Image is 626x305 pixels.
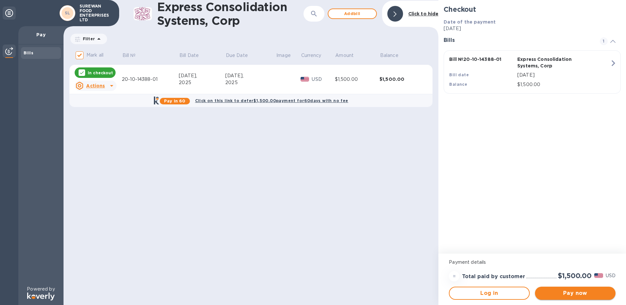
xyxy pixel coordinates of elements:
p: $1,500.00 [517,81,610,88]
p: Image [276,52,291,59]
span: Pay now [540,289,610,297]
p: Pay [24,31,58,38]
h3: Bills [444,37,592,44]
p: Mark all [86,52,103,59]
span: 1 [600,37,608,45]
span: Add bill [334,10,371,18]
p: Filter [80,36,95,42]
p: USD [606,272,616,279]
span: Balance [380,52,407,59]
div: 20-10-14388-01 [122,76,179,83]
p: Bill № [122,52,136,59]
div: [DATE], [225,72,276,79]
b: Balance [449,82,467,87]
div: = [449,271,459,281]
div: $1,500.00 [379,76,424,82]
b: Bills [24,50,33,55]
p: Powered by [27,286,55,293]
div: 2025 [179,79,225,86]
b: Click on this link to defer $1,500.00 payment for 60 days with no fee [195,98,348,103]
img: Logo [27,293,55,300]
b: Click to hide [408,11,439,16]
h3: Total paid by customer [462,274,525,280]
p: [DATE] [517,72,610,79]
span: Due Date [226,52,256,59]
span: Log in [455,289,524,297]
p: SUREWAN FOOD ENTERPRISES LTD [80,4,112,22]
p: USD [312,76,335,83]
b: Date of the payment [444,19,496,25]
span: Bill № [122,52,144,59]
button: Bill №20-10-14388-01Express Consolidation Systems, CorpBill date[DATE]Balance$1,500.00 [444,50,621,94]
button: Addbill [328,9,377,19]
p: Payment details [449,259,616,266]
p: In checkout [88,70,113,76]
u: Actions [86,83,105,88]
p: [DATE] [444,25,621,32]
span: Amount [335,52,362,59]
p: Balance [380,52,398,59]
div: 2025 [225,79,276,86]
p: Currency [301,52,322,59]
button: Pay now [535,287,616,300]
div: $1,500.00 [335,76,379,83]
h2: $1,500.00 [558,272,592,280]
p: Amount [335,52,354,59]
p: Bill Date [179,52,199,59]
div: [DATE], [179,72,225,79]
b: SL [65,10,70,15]
img: USD [301,77,309,81]
span: Bill Date [179,52,207,59]
button: Log in [449,287,529,300]
p: Bill № 20-10-14388-01 [449,56,515,63]
b: Bill date [449,72,469,77]
p: Express Consolidation Systems, Corp [517,56,583,69]
h2: Checkout [444,5,621,13]
b: Pay in 60 [164,99,185,103]
img: USD [594,273,603,278]
p: Due Date [226,52,248,59]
